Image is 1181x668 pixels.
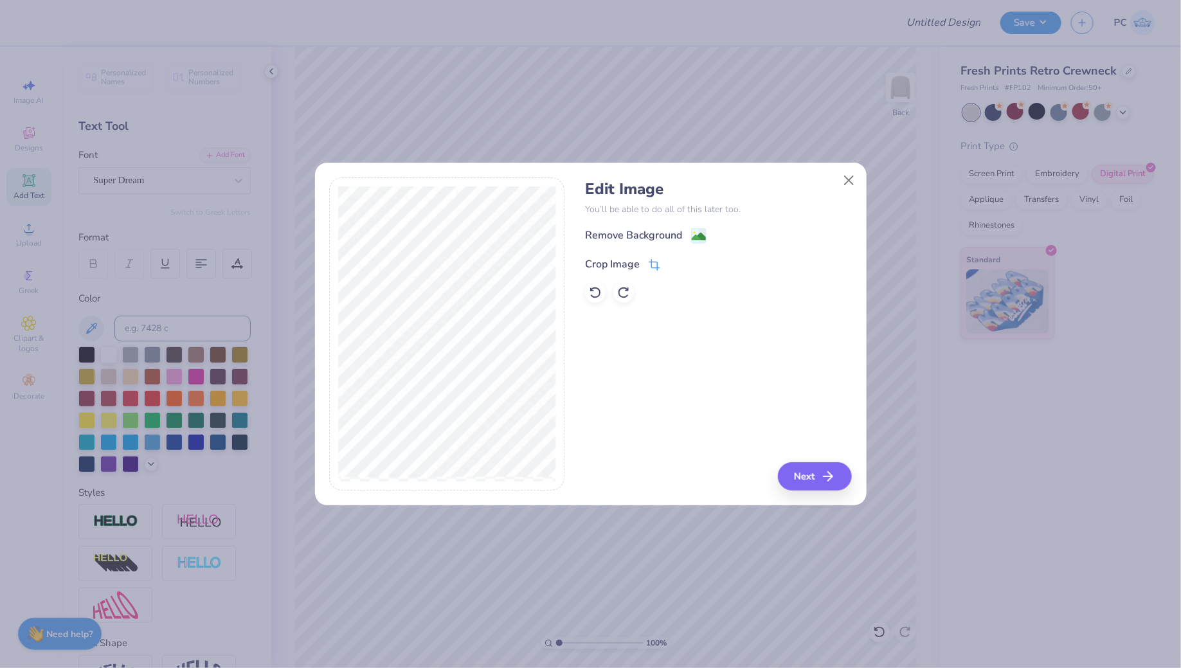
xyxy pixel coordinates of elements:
p: You’ll be able to do all of this later too. [585,203,852,216]
button: Close [836,168,861,193]
div: Remove Background [585,228,682,243]
button: Next [778,462,852,491]
div: Crop Image [585,257,640,272]
h4: Edit Image [585,180,852,199]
